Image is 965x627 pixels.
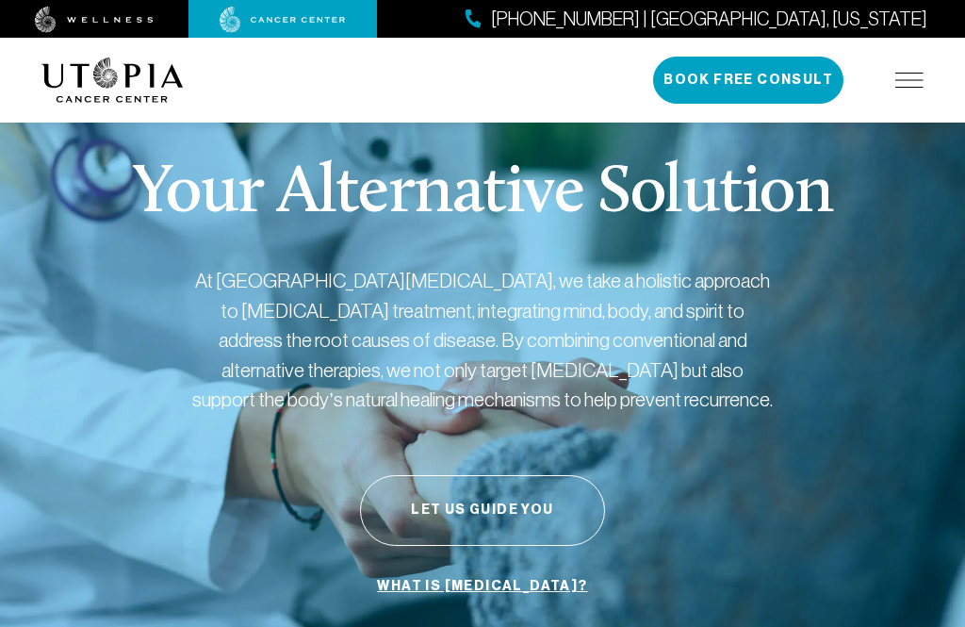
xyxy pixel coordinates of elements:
[372,569,592,604] a: What is [MEDICAL_DATA]?
[41,58,184,103] img: logo
[653,57,843,104] button: Book Free Consult
[491,6,927,33] span: [PHONE_NUMBER] | [GEOGRAPHIC_DATA], [US_STATE]
[132,160,832,228] p: Your Alternative Solution
[895,73,924,88] img: icon-hamburger
[190,266,775,415] p: At [GEOGRAPHIC_DATA][MEDICAL_DATA], we take a holistic approach to [MEDICAL_DATA] treatment, inte...
[220,7,346,33] img: cancer center
[360,475,605,546] button: Let Us Guide You
[35,7,154,33] img: wellness
[466,6,927,33] a: [PHONE_NUMBER] | [GEOGRAPHIC_DATA], [US_STATE]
